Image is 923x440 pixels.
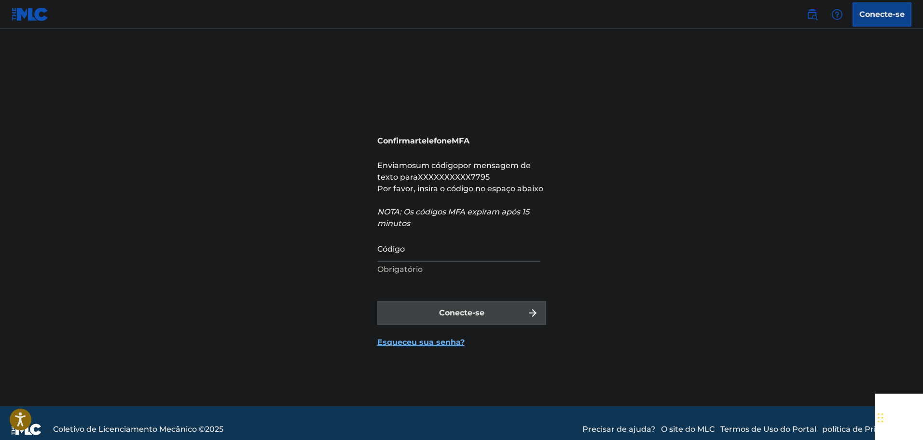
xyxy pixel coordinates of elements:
[822,424,911,435] a: política de Privacidade
[582,425,655,434] font: Precisar de ajuda?
[831,9,843,20] img: ajuda
[822,425,911,434] font: política de Privacidade
[878,403,883,432] div: Arrastar
[827,5,847,24] div: Ajuda
[582,424,655,435] a: Precisar de ajuda?
[875,394,923,440] iframe: Widget de bate-papo
[853,2,911,27] a: Conecte-se
[806,9,818,20] img: procurar
[720,424,816,435] a: Termos de Uso do Portal
[205,425,223,434] font: 2025
[859,10,905,19] font: Conecte-se
[418,172,490,182] font: XXXXXXXXXX7795
[377,207,529,228] font: NOTA: Os códigos MFA expiram após 15 minutos
[418,136,452,145] font: telefone
[377,337,465,348] a: Esqueceu sua senha?
[53,425,205,434] font: Coletivo de Licenciamento Mecânico ©
[377,136,418,145] font: Confirmar
[377,161,531,182] font: por mensagem de texto para
[661,425,715,434] font: O site do MLC
[661,424,715,435] a: O site do MLC
[416,161,458,170] font: um código
[377,265,423,274] font: Obrigatório
[452,136,469,145] font: MFA
[720,425,816,434] font: Termos de Uso do Portal
[12,424,41,435] img: logotipo
[802,5,822,24] a: Pesquisa pública
[12,7,49,21] img: Logotipo da MLC
[377,161,416,170] font: Enviamos
[377,184,543,193] font: Por favor, insira o código no espaço abaixo
[377,338,465,347] font: Esqueceu sua senha?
